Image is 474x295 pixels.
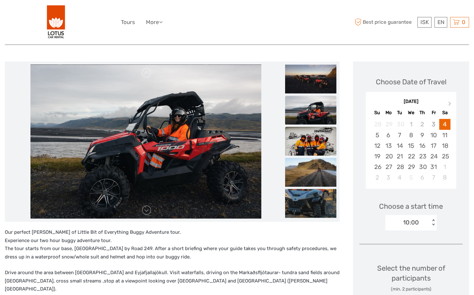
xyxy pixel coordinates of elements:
[372,151,383,162] div: Choose Sunday, October 19th, 2025
[372,172,383,183] div: Choose Sunday, November 2nd, 2025
[383,162,394,172] div: Choose Monday, October 27th, 2025
[360,263,463,292] div: Select the number of participants
[405,151,417,162] div: Choose Wednesday, October 22nd, 2025
[417,108,428,117] div: Th
[405,130,417,140] div: Choose Wednesday, October 8th, 2025
[428,172,439,183] div: Choose Friday, November 7th, 2025
[428,162,439,172] div: Choose Friday, October 31st, 2025
[353,17,416,28] span: Best price guarantee
[405,108,417,117] div: We
[417,119,428,130] div: Not available Thursday, October 2nd, 2025
[360,286,463,292] div: (min. 2 participants)
[383,151,394,162] div: Choose Monday, October 20th, 2025
[383,119,394,130] div: Not available Monday, September 29th, 2025
[428,151,439,162] div: Choose Friday, October 24th, 2025
[428,119,439,130] div: Not available Friday, October 3rd, 2025
[420,19,429,25] span: ISK
[439,140,451,151] div: Choose Saturday, October 18th, 2025
[428,130,439,140] div: Choose Friday, October 10th, 2025
[394,119,405,130] div: Not available Tuesday, September 30th, 2025
[435,17,447,28] div: EN
[372,140,383,151] div: Choose Sunday, October 12th, 2025
[372,119,383,130] div: Not available Sunday, September 28th, 2025
[403,218,419,227] div: 10:00
[5,228,340,261] p: Our perfect [PERSON_NAME] of Little Bit of Everything Buggy Adventure tour. Experience our two ho...
[372,108,383,117] div: Su
[439,172,451,183] div: Choose Saturday, November 8th, 2025
[285,65,336,94] img: 7742333b70364d578dd4ccd4210cc9e1_slider_thumbnail.jpeg
[431,219,436,226] div: < >
[394,151,405,162] div: Choose Tuesday, October 21st, 2025
[366,98,456,105] div: [DATE]
[405,119,417,130] div: Not available Wednesday, October 1st, 2025
[146,18,163,27] a: More
[405,162,417,172] div: Choose Wednesday, October 29th, 2025
[379,201,443,211] span: Choose a start time
[405,140,417,151] div: Choose Wednesday, October 15th, 2025
[285,127,336,156] img: b777b4895ca64be5a7356c75009c3ba7_slider_thumbnail.jpeg
[439,108,451,117] div: Sa
[376,77,446,87] div: Choose Date of Travel
[394,140,405,151] div: Choose Tuesday, October 14th, 2025
[428,108,439,117] div: Fr
[121,18,135,27] a: Tours
[394,162,405,172] div: Choose Tuesday, October 28th, 2025
[285,189,336,218] img: fc7322cd73644b6d83c77059dd19f85d_slider_thumbnail.jpeg
[47,5,65,40] img: 443-e2bd2384-01f0-477a-b1bf-f993e7f52e7d_logo_big.png
[9,11,72,16] p: We're away right now. Please check back later!
[439,151,451,162] div: Choose Saturday, October 25th, 2025
[428,140,439,151] div: Choose Friday, October 17th, 2025
[461,19,466,25] span: 0
[417,140,428,151] div: Choose Thursday, October 16th, 2025
[439,119,451,130] div: Choose Saturday, October 4th, 2025
[394,172,405,183] div: Choose Tuesday, November 4th, 2025
[74,10,81,18] button: Open LiveChat chat widget
[439,162,451,172] div: Choose Saturday, November 1st, 2025
[417,172,428,183] div: Choose Thursday, November 6th, 2025
[285,96,336,125] img: 10b5a946374e4119a8dd444078255cd1_slider_thumbnail.jpeg
[417,130,428,140] div: Choose Thursday, October 9th, 2025
[368,119,454,183] div: month 2025-10
[394,108,405,117] div: Tu
[383,172,394,183] div: Choose Monday, November 3rd, 2025
[417,151,428,162] div: Choose Thursday, October 23rd, 2025
[285,158,336,187] img: 37a57a8a980545b8bc7015a116dc9a33_slider_thumbnail.jpeg
[383,140,394,151] div: Choose Monday, October 13th, 2025
[417,162,428,172] div: Choose Thursday, October 30th, 2025
[383,108,394,117] div: Mo
[5,269,340,293] p: Drive around the area between [GEOGRAPHIC_DATA] and Eyjafjallajökull. Visit waterfalls, driving o...
[372,162,383,172] div: Choose Sunday, October 26th, 2025
[405,172,417,183] div: Not available Wednesday, November 5th, 2025
[394,130,405,140] div: Choose Tuesday, October 7th, 2025
[383,130,394,140] div: Choose Monday, October 6th, 2025
[445,100,456,110] button: Next Month
[30,65,261,219] img: 0bf1962be1e94dd99435ec1be99de1df_main_slider.jpeg
[372,130,383,140] div: Choose Sunday, October 5th, 2025
[439,130,451,140] div: Choose Saturday, October 11th, 2025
